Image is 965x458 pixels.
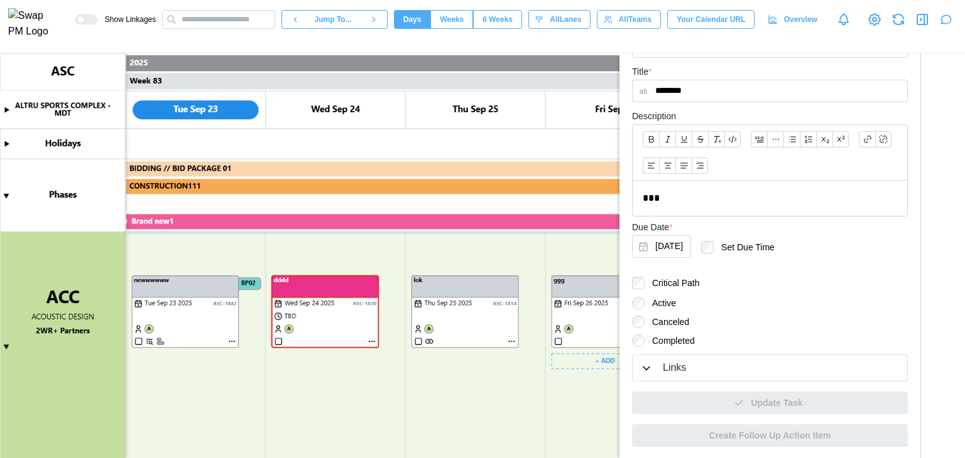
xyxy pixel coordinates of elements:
a: View Project [866,11,883,28]
button: Italic [659,131,675,147]
button: Close Drawer [913,11,931,28]
span: Days [403,11,422,28]
label: Critical Path [645,277,699,289]
span: Jump To... [315,11,352,28]
button: Link [859,131,875,147]
label: Canceled [645,316,689,328]
span: Weeks [440,11,464,28]
button: AllLanes [528,10,591,29]
img: Swap PM Logo [8,8,59,40]
label: Completed [645,334,695,347]
button: Blockquote [751,131,767,147]
label: Active [645,297,676,309]
button: Clear formatting [708,131,724,147]
button: Align text: right [692,157,708,174]
button: Horizontal line [767,131,783,147]
span: All Lanes [550,11,581,28]
button: Bullet list [783,131,800,147]
span: Overview [784,11,817,28]
button: Links [633,355,907,381]
button: Ordered list [800,131,816,147]
span: Show Linkages [97,14,156,24]
button: Open project assistant [937,11,955,28]
button: Jump To... [308,10,360,29]
button: Subscript [816,131,832,147]
button: AllTeams [597,10,661,29]
label: Set Due Time [714,241,775,253]
a: Overview [761,10,827,29]
label: Due Date [632,221,673,235]
button: Code [724,131,741,147]
a: Notifications [833,9,854,30]
button: Remove link [875,131,891,147]
button: Refresh Grid [890,11,907,28]
button: Your Calendar URL [667,10,755,29]
button: Align text: left [643,157,659,174]
button: Bold [643,131,659,147]
button: Days [394,10,431,29]
button: Sep 23, 2025 [632,235,691,258]
span: Your Calendar URL [677,11,745,28]
label: Description [632,110,676,124]
div: Links [663,360,686,376]
span: All Teams [619,11,652,28]
button: Strikethrough [692,131,708,147]
button: Align text: justify [675,157,692,174]
button: Align text: center [659,157,675,174]
button: Weeks [430,10,473,29]
label: Title [632,65,652,79]
button: 6 Weeks [473,10,522,29]
span: 6 Weeks [482,11,513,28]
button: Superscript [832,131,849,147]
button: Underline [675,131,692,147]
